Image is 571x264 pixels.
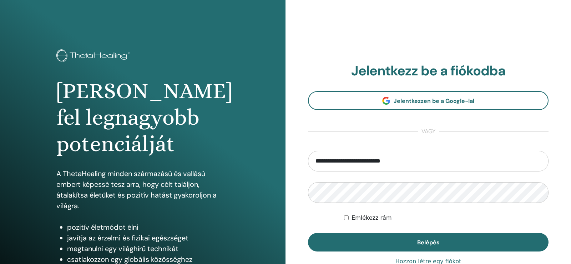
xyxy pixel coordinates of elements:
span: Jelentkezzen be a Google-lal [394,97,474,105]
p: A ThetaHealing minden származású és vallású embert képessé tesz arra, hogy célt találjon, átalakí... [56,168,229,211]
h1: [PERSON_NAME] fel legnagyobb potenciálját [56,78,229,158]
span: Belépés [417,239,440,246]
li: javítja az érzelmi és fizikai egészséget [67,233,229,243]
a: Jelentkezzen be a Google-lal [308,91,549,110]
span: vagy [418,127,439,136]
li: megtanulni egy világhírű technikát [67,243,229,254]
li: pozitív életmódot élni [67,222,229,233]
h2: Jelentkezz be a fiókodba [308,63,549,79]
button: Belépés [308,233,549,251]
label: Emlékezz rám [352,214,391,222]
div: Keep me authenticated indefinitely or until I manually logout [344,214,549,222]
